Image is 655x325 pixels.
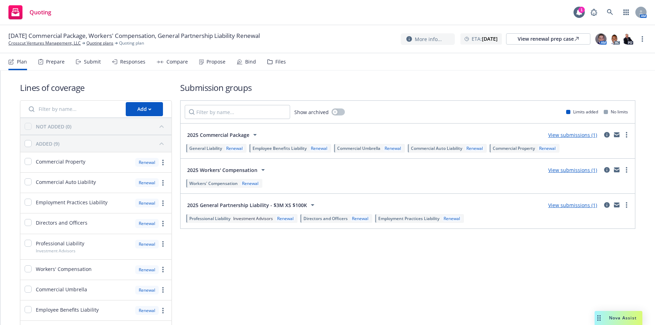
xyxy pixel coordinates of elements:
span: Employee Benefits Liability [36,306,99,313]
span: Commercial Property [493,145,535,151]
a: more [159,265,167,274]
a: more [622,166,631,174]
div: Submit [84,59,101,65]
a: mail [613,201,621,209]
span: 2025 General Partnership Liability - $3M XS $100K [187,201,307,209]
a: View submissions (1) [548,202,597,208]
a: View renewal prep case [506,33,590,45]
div: Drag to move [595,311,603,325]
a: more [622,201,631,209]
a: more [622,131,631,139]
div: Propose [207,59,225,65]
span: Commercial Umbrella [337,145,380,151]
span: Quoting plan [119,40,144,46]
div: Renewal [276,215,295,221]
span: General Liability [189,145,222,151]
button: More info... [401,33,455,45]
div: No limits [604,109,628,115]
a: Report a Bug [587,5,601,19]
a: more [159,306,167,315]
div: Renewal [135,265,159,274]
img: photo [622,33,633,45]
div: Renewal [241,180,260,186]
span: Commercial Auto Liability [36,178,96,186]
div: Responses [120,59,145,65]
span: 2025 Commercial Package [187,131,249,139]
h1: Submission groups [180,82,635,93]
a: View submissions (1) [548,132,597,138]
div: Renewal [383,145,402,151]
span: Employment Practices Liability [36,199,107,206]
div: Files [275,59,286,65]
h1: Lines of coverage [20,82,172,93]
span: Commercial Auto Liability [411,145,462,151]
a: more [159,158,167,167]
a: mail [613,166,621,174]
div: Prepare [46,59,65,65]
span: More info... [415,35,442,43]
input: Filter by name... [185,105,290,119]
div: Renewal [135,219,159,228]
span: Professional Liability [36,240,84,247]
span: 2025 Workers' Compensation [187,166,257,174]
a: Quoting plans [86,40,113,46]
a: circleInformation [603,131,611,139]
div: Renewal [135,286,159,294]
a: more [159,179,167,187]
a: circleInformation [603,166,611,174]
span: Directors and Officers [36,219,87,226]
div: Renewal [135,306,159,315]
a: more [159,286,167,294]
div: ADDED (9) [36,140,59,147]
span: Show archived [294,108,329,116]
a: more [159,199,167,207]
a: circleInformation [603,201,611,209]
a: View submissions (1) [548,167,597,173]
button: Add [126,102,163,116]
div: Renewal [135,199,159,207]
span: Directors and Officers [303,215,348,221]
span: Commercial Umbrella [36,286,87,293]
div: Renewal [538,145,557,151]
a: Switch app [619,5,633,19]
span: Quoting [30,9,51,15]
div: Add [137,102,151,116]
a: mail [613,131,621,139]
span: Investment Advisors [36,248,76,254]
div: Compare [166,59,188,65]
span: [DATE] Commercial Package, Workers' Compensation, General Partnership Liability Renewal [8,32,260,40]
button: 2025 General Partnership Liability - $3M XS $100K [185,198,319,212]
button: ADDED (9) [36,138,167,149]
span: ETA : [472,35,498,42]
div: NOT ADDED (0) [36,123,71,130]
div: Renewal [225,145,244,151]
div: Renewal [135,158,159,167]
button: NOT ADDED (0) [36,121,167,132]
span: Investment Advisors [233,215,273,221]
div: Renewal [135,240,159,248]
a: more [638,35,647,43]
strong: [DATE] [482,35,498,42]
span: Employee Benefits Liability [253,145,307,151]
div: 1 [578,7,585,13]
div: Renewal [135,178,159,187]
span: Employment Practices Liability [378,215,439,221]
div: Renewal [351,215,370,221]
span: Commercial Property [36,158,85,165]
img: photo [609,33,620,45]
div: Plan [17,59,27,65]
a: Search [603,5,617,19]
div: Renewal [465,145,484,151]
button: 2025 Workers' Compensation [185,163,270,177]
a: Quoting [6,2,54,22]
span: Professional Liability [189,215,230,221]
div: Renewal [442,215,461,221]
span: Workers' Compensation [36,265,92,273]
img: photo [595,33,607,45]
div: Limits added [566,109,598,115]
span: Workers' Compensation [189,180,238,186]
button: Nova Assist [595,311,642,325]
a: Crosscut Ventures Management, LLC [8,40,81,46]
div: Bind [245,59,256,65]
div: View renewal prep case [518,34,579,44]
